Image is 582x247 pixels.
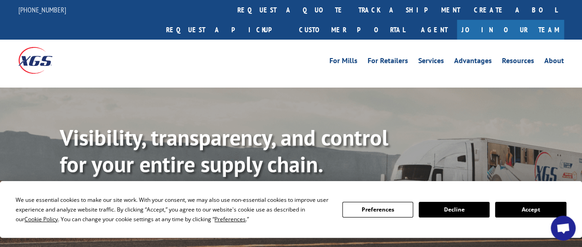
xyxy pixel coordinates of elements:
a: Customer Portal [292,20,412,40]
a: Advantages [454,57,492,67]
a: Services [418,57,444,67]
button: Accept [495,202,566,218]
button: Decline [419,202,490,218]
div: We use essential cookies to make our site work. With your consent, we may also use non-essential ... [16,195,331,224]
a: [PHONE_NUMBER] [18,5,66,14]
b: Visibility, transparency, and control for your entire supply chain. [60,123,388,178]
a: Resources [502,57,534,67]
a: For Retailers [368,57,408,67]
a: Agent [412,20,457,40]
a: For Mills [329,57,357,67]
span: Cookie Policy [24,215,58,223]
button: Preferences [342,202,413,218]
a: Join Our Team [457,20,564,40]
a: Request a pickup [159,20,292,40]
span: Preferences [214,215,246,223]
div: Open chat [551,216,576,241]
a: About [544,57,564,67]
